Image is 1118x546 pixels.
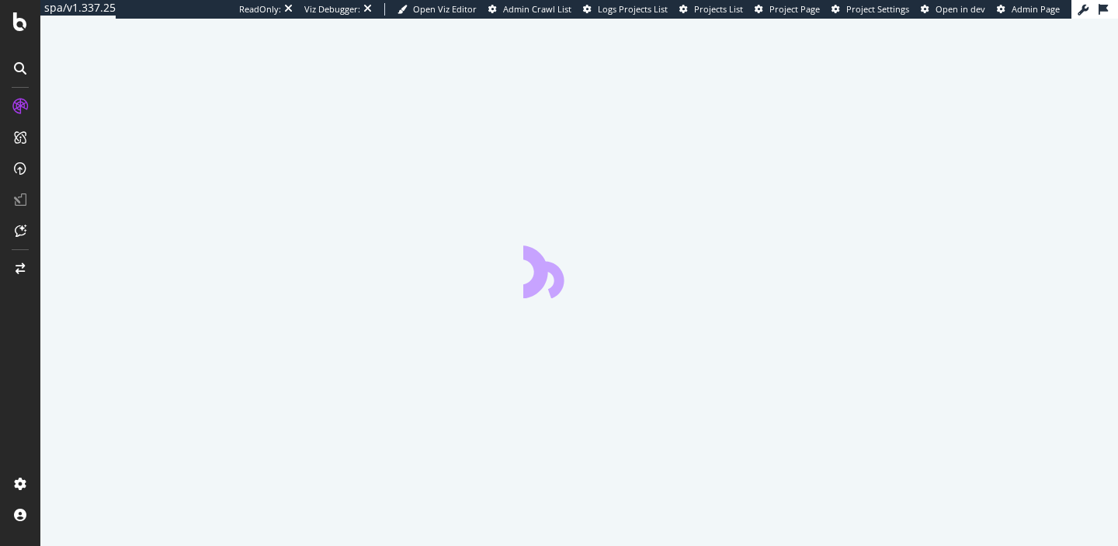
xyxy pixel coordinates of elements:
a: Admin Crawl List [488,3,571,16]
span: Projects List [694,3,743,15]
span: Project Page [769,3,820,15]
a: Open in dev [921,3,985,16]
a: Open Viz Editor [398,3,477,16]
a: Project Page [755,3,820,16]
a: Admin Page [997,3,1060,16]
div: ReadOnly: [239,3,281,16]
span: Admin Page [1012,3,1060,15]
div: Viz Debugger: [304,3,360,16]
span: Logs Projects List [598,3,668,15]
span: Project Settings [846,3,909,15]
span: Admin Crawl List [503,3,571,15]
a: Project Settings [832,3,909,16]
a: Logs Projects List [583,3,668,16]
span: Open in dev [936,3,985,15]
div: animation [523,242,635,298]
span: Open Viz Editor [413,3,477,15]
a: Projects List [679,3,743,16]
